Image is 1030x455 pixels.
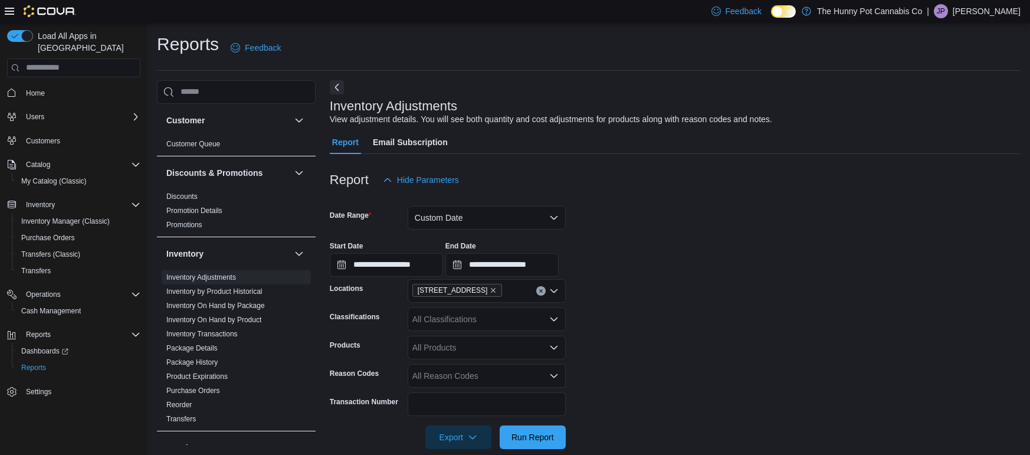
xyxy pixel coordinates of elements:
span: Home [21,86,140,100]
a: Reorder [166,401,192,409]
span: Run Report [511,431,554,443]
span: Inventory [26,200,55,210]
button: Customer [166,114,290,126]
span: Settings [21,384,140,399]
button: Next [330,80,344,94]
a: Transfers [17,264,55,278]
label: End Date [445,241,476,251]
span: Customers [21,133,140,148]
a: Feedback [226,36,286,60]
input: Dark Mode [771,5,796,18]
button: Run Report [500,425,566,449]
span: Reports [21,363,46,372]
h1: Reports [157,32,219,56]
a: Inventory On Hand by Product [166,316,261,324]
span: Load All Apps in [GEOGRAPHIC_DATA] [33,30,140,54]
a: Purchase Orders [166,387,220,395]
span: Inventory Manager (Classic) [21,217,110,226]
span: Inventory [21,198,140,212]
span: Feedback [726,5,762,17]
span: Users [26,112,44,122]
button: My Catalog (Classic) [12,173,145,189]
span: Export [432,425,484,449]
a: Settings [21,385,56,399]
label: Start Date [330,241,363,251]
span: Catalog [21,158,140,172]
button: Customers [2,132,145,149]
button: Catalog [2,156,145,173]
div: View adjustment details. You will see both quantity and cost adjustments for products along with ... [330,113,772,126]
a: Package History [166,358,218,366]
span: Product Expirations [166,372,228,381]
h3: Inventory Adjustments [330,99,457,113]
button: Clear input [536,286,546,296]
button: Remove 145 Silver Reign Dr from selection in this group [490,287,497,294]
button: Transfers [12,263,145,279]
a: Inventory On Hand by Package [166,302,265,310]
span: Transfers [21,266,51,276]
button: Open list of options [549,371,559,381]
span: Cash Management [21,306,81,316]
h3: Report [330,173,369,187]
a: Promotions [166,221,202,229]
span: JP [937,4,945,18]
input: Press the down key to open a popover containing a calendar. [445,253,559,277]
span: 145 Silver Reign Dr [412,284,503,297]
span: Transfers (Classic) [21,250,80,259]
a: My Catalog (Classic) [17,174,91,188]
span: Settings [26,387,51,397]
a: Inventory Manager (Classic) [17,214,114,228]
button: Discounts & Promotions [166,167,290,179]
button: Inventory [2,197,145,213]
span: Inventory Transactions [166,329,238,339]
span: Purchase Orders [17,231,140,245]
a: Transfers [166,415,196,423]
button: Purchase Orders [12,230,145,246]
span: Feedback [245,42,281,54]
span: Customers [26,136,60,146]
button: Customer [292,113,306,127]
span: Hide Parameters [397,174,459,186]
p: [PERSON_NAME] [953,4,1021,18]
button: Users [2,109,145,125]
a: Reports [17,361,51,375]
span: Home [26,89,45,98]
button: Inventory [292,247,306,261]
span: Package Details [166,343,218,353]
span: Dashboards [21,346,68,356]
span: Report [332,130,359,154]
h3: Loyalty [166,442,195,454]
nav: Complex example [7,80,140,431]
p: The Hunny Pot Cannabis Co [817,4,922,18]
span: Transfers (Classic) [17,247,140,261]
button: Transfers (Classic) [12,246,145,263]
h3: Inventory [166,248,204,260]
a: Inventory Adjustments [166,273,236,281]
button: Loyalty [292,441,306,455]
button: Export [425,425,491,449]
input: Press the down key to open a popover containing a calendar. [330,253,443,277]
p: | [927,4,929,18]
a: Dashboards [17,344,73,358]
a: Customers [21,134,65,148]
a: Purchase Orders [17,231,80,245]
a: Package Details [166,344,218,352]
button: Catalog [21,158,55,172]
a: Inventory by Product Historical [166,287,263,296]
a: Promotion Details [166,207,222,215]
button: Home [2,84,145,102]
label: Date Range [330,211,372,220]
span: Customer Queue [166,139,220,149]
span: Reports [21,328,140,342]
span: Transfers [17,264,140,278]
span: My Catalog (Classic) [17,174,140,188]
button: Open list of options [549,343,559,352]
button: Inventory Manager (Classic) [12,213,145,230]
label: Products [330,341,360,350]
a: Transfers (Classic) [17,247,85,261]
div: Discounts & Promotions [157,189,316,237]
span: Dashboards [17,344,140,358]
